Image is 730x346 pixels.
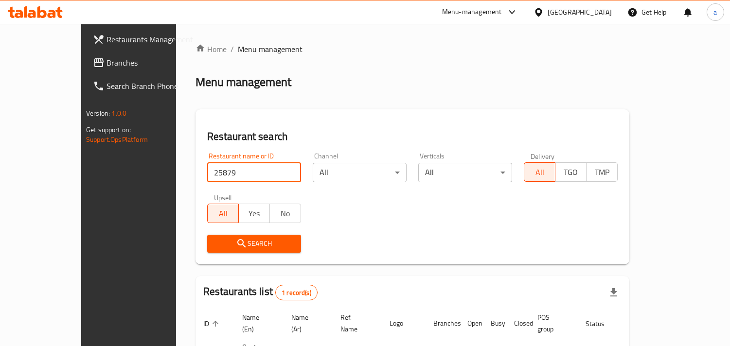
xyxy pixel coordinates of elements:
div: [GEOGRAPHIC_DATA] [548,7,612,17]
span: ID [203,318,222,329]
div: Menu-management [442,6,502,18]
a: Home [196,43,227,55]
span: Version: [86,107,110,120]
button: TGO [555,162,587,182]
th: Open [460,309,483,338]
label: Delivery [531,153,555,159]
span: Name (Ar) [291,311,321,335]
span: a [713,7,717,17]
span: Menu management [238,43,303,55]
span: Status [586,318,617,329]
span: Branches [107,57,196,69]
span: Ref. Name [340,311,370,335]
input: Search for restaurant name or ID.. [207,163,301,182]
button: Search [207,235,301,253]
button: TMP [586,162,618,182]
span: 1 record(s) [276,288,317,297]
span: Yes [243,207,266,221]
div: Export file [602,281,625,304]
li: / [231,43,234,55]
span: TGO [559,165,583,179]
h2: Menu management [196,74,291,90]
th: Action [629,309,662,338]
a: Restaurants Management [85,28,203,51]
a: Support.OpsPlatform [86,133,148,146]
button: All [207,204,239,223]
span: Name (En) [242,311,272,335]
span: Search [215,238,293,250]
span: No [274,207,297,221]
div: All [418,163,512,182]
span: Get support on: [86,123,131,136]
span: TMP [590,165,614,179]
span: 1.0.0 [111,107,126,120]
span: Restaurants Management [107,34,196,45]
span: Search Branch Phone [107,80,196,92]
h2: Restaurant search [207,129,618,144]
button: All [524,162,555,182]
h2: Restaurants list [203,284,318,300]
div: Total records count [275,285,318,300]
a: Search Branch Phone [85,74,203,98]
a: Branches [85,51,203,74]
span: POS group [537,311,566,335]
span: All [212,207,235,221]
nav: breadcrumb [196,43,629,55]
button: Yes [238,204,270,223]
th: Closed [506,309,530,338]
label: Upsell [214,194,232,201]
th: Logo [382,309,426,338]
span: All [528,165,552,179]
th: Branches [426,309,460,338]
div: All [313,163,407,182]
th: Busy [483,309,506,338]
button: No [269,204,301,223]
